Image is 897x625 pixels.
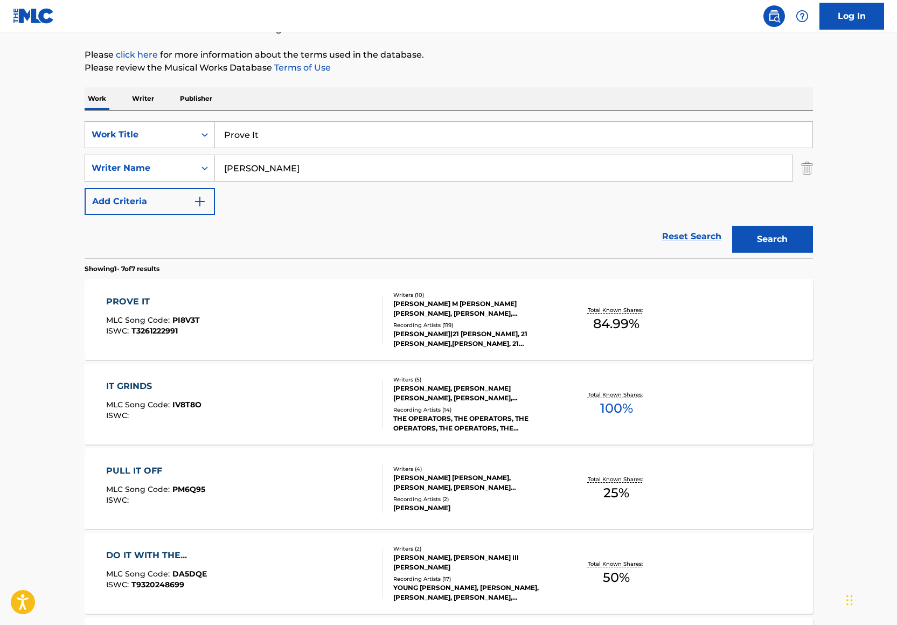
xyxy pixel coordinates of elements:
span: MLC Song Code : [106,400,172,409]
a: DO IT WITH THE...MLC Song Code:DA5DQEISWC:T9320248699Writers (2)[PERSON_NAME], [PERSON_NAME] III ... [85,533,813,614]
a: PULL IT OFFMLC Song Code:PM6Q95ISWC:Writers (4)[PERSON_NAME] [PERSON_NAME], [PERSON_NAME], [PERSO... [85,448,813,529]
div: Recording Artists ( 119 ) [393,321,556,329]
a: click here [116,50,158,60]
a: Log In [819,3,884,30]
div: THE OPERATORS, THE OPERATORS, THE OPERATORS, THE OPERATORS, THE OPERATORS [393,414,556,433]
div: [PERSON_NAME] M [PERSON_NAME] [PERSON_NAME], [PERSON_NAME], [PERSON_NAME], [PERSON_NAME], [PERSON... [393,299,556,318]
div: YOUNG [PERSON_NAME], [PERSON_NAME], [PERSON_NAME], [PERSON_NAME], [PERSON_NAME] [393,583,556,602]
p: Please review the Musical Works Database [85,61,813,74]
p: Total Known Shares: [588,475,645,483]
span: T9320248699 [131,580,184,589]
p: Publisher [177,87,215,110]
div: Drag [846,584,853,616]
p: Writer [129,87,157,110]
p: Total Known Shares: [588,560,645,568]
span: PI8V3T [172,315,200,325]
div: [PERSON_NAME], [PERSON_NAME] III [PERSON_NAME] [393,553,556,572]
div: [PERSON_NAME] [PERSON_NAME], [PERSON_NAME], [PERSON_NAME] [PERSON_NAME], [PERSON_NAME] [393,473,556,492]
a: IT GRINDSMLC Song Code:IV8T8OISWC:Writers (5)[PERSON_NAME], [PERSON_NAME] [PERSON_NAME], [PERSON_... [85,364,813,445]
div: PULL IT OFF [106,464,205,477]
span: IV8T8O [172,400,201,409]
span: MLC Song Code : [106,484,172,494]
p: Work [85,87,109,110]
a: Public Search [763,5,785,27]
div: [PERSON_NAME]|21 [PERSON_NAME], 21 [PERSON_NAME],[PERSON_NAME], 21 [PERSON_NAME], 21 [PERSON_NAME... [393,329,556,349]
a: Reset Search [657,225,727,248]
span: 100 % [600,399,633,418]
div: [PERSON_NAME] [393,503,556,513]
span: 25 % [603,483,629,503]
div: Recording Artists ( 2 ) [393,495,556,503]
span: MLC Song Code : [106,315,172,325]
div: Writers ( 10 ) [393,291,556,299]
span: DA5DQE [172,569,207,579]
div: IT GRINDS [106,380,201,393]
button: Search [732,226,813,253]
span: ISWC : [106,580,131,589]
img: 9d2ae6d4665cec9f34b9.svg [193,195,206,208]
img: search [768,10,781,23]
div: Recording Artists ( 17 ) [393,575,556,583]
div: Work Title [92,128,189,141]
p: Total Known Shares: [588,391,645,399]
span: 84.99 % [593,314,639,334]
a: Terms of Use [272,63,331,73]
p: Total Known Shares: [588,306,645,314]
a: PROVE ITMLC Song Code:PI8V3TISWC:T3261222991Writers (10)[PERSON_NAME] M [PERSON_NAME] [PERSON_NAM... [85,279,813,360]
form: Search Form [85,121,813,258]
div: Help [791,5,813,27]
div: PROVE IT [106,295,200,308]
div: Recording Artists ( 14 ) [393,406,556,414]
div: Writers ( 4 ) [393,465,556,473]
span: PM6Q95 [172,484,205,494]
div: DO IT WITH THE... [106,549,207,562]
span: T3261222991 [131,326,178,336]
span: ISWC : [106,411,131,420]
img: MLC Logo [13,8,54,24]
p: Please for more information about the terms used in the database. [85,48,813,61]
span: 50 % [603,568,630,587]
span: MLC Song Code : [106,569,172,579]
span: ISWC : [106,495,131,505]
button: Add Criteria [85,188,215,215]
div: Writers ( 5 ) [393,376,556,384]
span: ISWC : [106,326,131,336]
iframe: Chat Widget [843,573,897,625]
div: [PERSON_NAME], [PERSON_NAME] [PERSON_NAME], [PERSON_NAME], [PERSON_NAME], [PERSON_NAME] [393,384,556,403]
img: Delete Criterion [801,155,813,182]
img: help [796,10,809,23]
div: Writer Name [92,162,189,175]
div: Writers ( 2 ) [393,545,556,553]
p: Showing 1 - 7 of 7 results [85,264,159,274]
